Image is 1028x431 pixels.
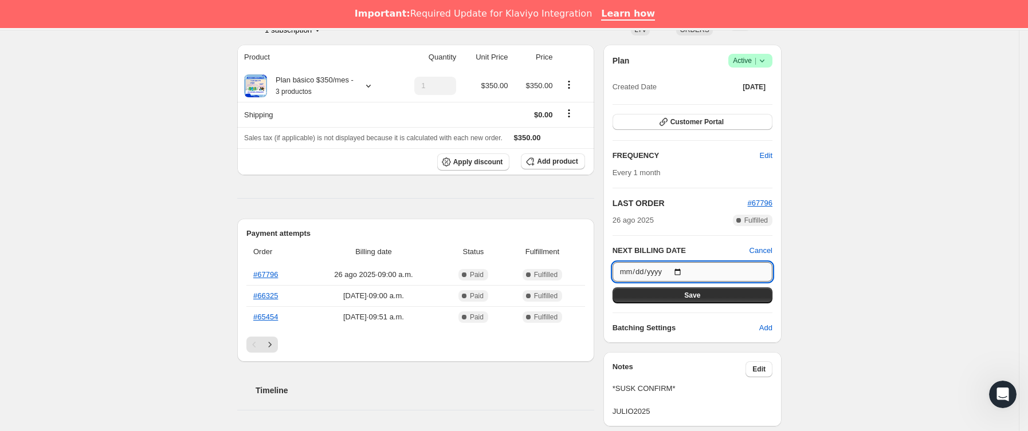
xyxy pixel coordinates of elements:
nav: Paginación [246,337,585,353]
th: Product [237,45,395,70]
a: #66325 [253,291,278,300]
span: $350.00 [481,81,508,90]
a: #67796 [253,270,278,279]
span: Paid [470,313,484,322]
th: Order [246,239,304,264]
span: Customer Portal [670,117,724,126]
button: Customer Portal [613,114,772,130]
span: Created Date [613,81,657,93]
span: Edit [752,365,766,374]
span: Add product [537,157,578,166]
span: $350.00 [514,133,541,142]
div: Required Update for Klaviyo Integration [355,8,592,19]
button: Edit [753,147,779,165]
span: Paid [470,270,484,279]
span: $350.00 [526,81,553,90]
button: Siguiente [262,337,278,353]
h2: Timeline [256,385,594,396]
a: #67796 [748,199,772,207]
span: Add [759,322,772,334]
small: 3 productos [276,88,312,96]
span: Sales tax (if applicable) is not displayed because it is calculated with each new order. [244,134,503,142]
div: Plan básico $350/mes - [267,74,354,97]
th: Unit Price [460,45,511,70]
th: Price [512,45,556,70]
button: Cancel [750,245,772,256]
button: #67796 [748,197,772,209]
h6: Batching Settings [613,322,759,334]
button: Add [752,319,779,337]
span: Save [684,291,700,300]
button: Apply discount [437,153,510,171]
span: Fulfillment [507,246,578,258]
h2: FREQUENCY [613,150,760,161]
h2: Payment attempts [246,228,585,239]
span: Paid [470,291,484,300]
span: 26 ago 2025 · 09:00 a.m. [307,269,440,280]
span: Apply discount [453,157,503,167]
a: Learn how [601,8,655,21]
button: Shipping actions [560,107,578,120]
h3: Notes [613,361,746,377]
button: Save [613,287,772,303]
span: [DATE] [743,82,766,92]
span: | [755,56,756,65]
span: Fulfilled [744,216,768,225]
span: $0.00 [534,110,553,119]
th: Shipping [237,102,395,127]
button: [DATE] [736,79,772,95]
span: [DATE] · 09:00 a.m. [307,290,440,302]
button: Add product [521,153,584,169]
span: Active [733,55,768,66]
span: Fulfilled [534,291,558,300]
iframe: Intercom live chat [989,381,1017,408]
span: [DATE] · 09:51 a.m. [307,311,440,323]
button: Edit [746,361,772,377]
h2: Plan [613,55,630,66]
a: #65454 [253,313,278,321]
span: Edit [760,150,772,161]
img: product img [244,74,267,97]
b: Important: [355,8,410,19]
th: Quantity [395,45,460,70]
button: Product actions [560,78,578,91]
h2: LAST ORDER [613,197,748,209]
span: Every 1 month [613,168,661,177]
span: *SUSK CONFIRM* JULIO2025 [613,383,772,417]
span: Status [447,246,500,258]
h2: NEXT BILLING DATE [613,245,750,256]
span: 26 ago 2025 [613,215,654,226]
span: Fulfilled [534,313,558,322]
span: Fulfilled [534,270,558,279]
span: Billing date [307,246,440,258]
